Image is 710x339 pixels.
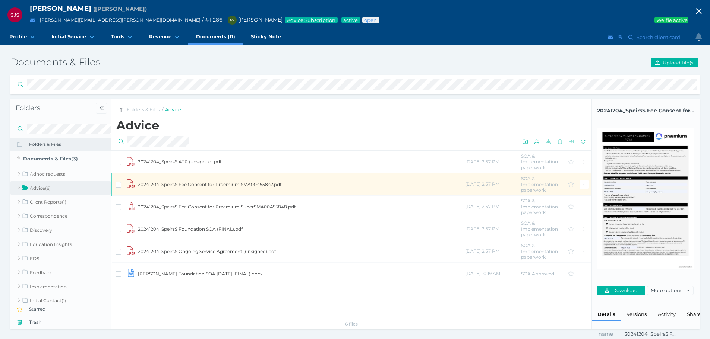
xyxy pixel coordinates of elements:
button: Move [567,137,576,146]
td: 20241204_SpeirsS Foundation SOA (FINAL).pdf [138,218,465,240]
a: Initial Service [44,30,103,45]
td: 20241204_SpeirsS ATP (unsigned).pdf [138,151,465,173]
div: Share [681,308,707,321]
td: SOA & Implementation paperwork [521,173,565,195]
a: Revenue [141,30,188,45]
span: [DATE] 2:57 PM [465,226,499,231]
button: Email [607,33,614,42]
a: Advice(6) [10,181,111,195]
a: Folders & Files [127,106,160,113]
button: Email [28,16,37,25]
span: Preferred name [93,5,147,12]
span: Trash [29,319,111,325]
a: Advice [165,106,181,113]
div: Susan Jane Speirs [7,7,22,22]
span: [PERSON_NAME] [224,16,283,23]
span: This is the file name [599,331,613,337]
span: Advice status: Review not yet booked in [364,17,378,23]
span: Profile [9,33,27,40]
span: Upload file(s) [661,60,698,65]
button: Folders & Files [10,138,111,151]
td: 20241204_SpeirsS Fee Consent for Praemium SMA00455847.pdf [138,173,465,195]
a: Adhoc requests [10,167,111,181]
span: Folders & Files [29,141,111,147]
a: Correspondence [10,209,111,223]
span: More options [647,287,684,293]
td: SOA & Implementation paperwork [521,195,565,218]
button: Delete selected files or folders [555,137,565,146]
span: / [162,106,164,114]
span: 6 files [345,321,358,327]
button: Trash [10,316,111,329]
a: Feedback [10,265,111,279]
a: Implementation [10,279,111,294]
a: Documents & Files(3) [10,151,111,167]
button: Go to parent folder [116,105,126,115]
a: Profile [1,30,44,45]
button: Reload the list of files from server [578,137,588,146]
span: Welfie active [656,17,688,23]
td: 20241204_SpeirsS Fee Consent for Praemium SuperSMA00455848.pdf [138,195,465,218]
h3: Documents & Files [10,56,470,69]
a: FDS [10,251,111,265]
span: [PERSON_NAME] [30,4,91,13]
td: SOA & Implementation paperwork [521,151,565,173]
span: / # 11286 [202,16,223,23]
span: Revenue [149,33,171,40]
span: [DATE] 2:57 PM [465,181,499,187]
span: [DATE] 2:57 PM [465,248,499,254]
button: More options [647,286,693,295]
h4: Folders [16,104,92,112]
span: 20241204_SpeirsS F... [625,331,676,337]
span: Click to copy file name to clipboard [597,107,694,115]
button: Download selected files [544,137,553,146]
div: Activity [652,308,681,321]
a: [PERSON_NAME][EMAIL_ADDRESS][PERSON_NAME][DOMAIN_NAME] [40,17,201,23]
span: Download [611,287,641,293]
a: Discovery [10,223,111,237]
span: SJS [10,12,19,18]
a: Education Insights [10,237,111,251]
button: SMS [616,33,624,42]
button: Upload one or more files [532,137,542,146]
td: [PERSON_NAME] Foundation SOA [DATE] (FINAL).docx [138,262,465,285]
span: [DATE] 10:19 AM [465,271,500,276]
td: SOA & Implementation paperwork [521,218,565,240]
span: [DATE] 2:57 PM [465,159,499,164]
a: Documents (11) [188,30,243,45]
a: Initial Contact(1) [10,294,111,308]
span: Advice Subscription [287,17,336,23]
td: 20241204_SpeirsS Ongoing Service Agreement (unsigned).pdf [138,240,465,262]
span: Documents (11) [196,33,235,40]
span: Search client card [635,34,684,40]
button: Search client card [625,33,684,42]
span: NV [230,19,234,22]
span: Starred [29,306,111,312]
span: [DATE] 2:57 PM [465,204,499,209]
span: Sticky Note [251,33,281,40]
span: 20241204_SpeirsS Fee Consent for Praemium SMA00455847.pdf [597,107,694,115]
button: Create folder [521,137,530,146]
h2: Advice [116,118,589,132]
button: Download [597,286,645,295]
div: Nancy Vos [228,16,237,25]
button: Upload file(s) [651,58,698,67]
span: Service package status: Active service agreement in place [343,17,359,23]
div: Versions [621,308,652,321]
td: SOA Approved [521,262,565,285]
div: Details [592,308,621,321]
span: Initial Service [51,33,86,40]
a: Client Reports(1) [10,195,111,209]
span: Tools [111,33,124,40]
button: Starred [10,303,111,316]
td: SOA & Implementation paperwork [521,240,565,262]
